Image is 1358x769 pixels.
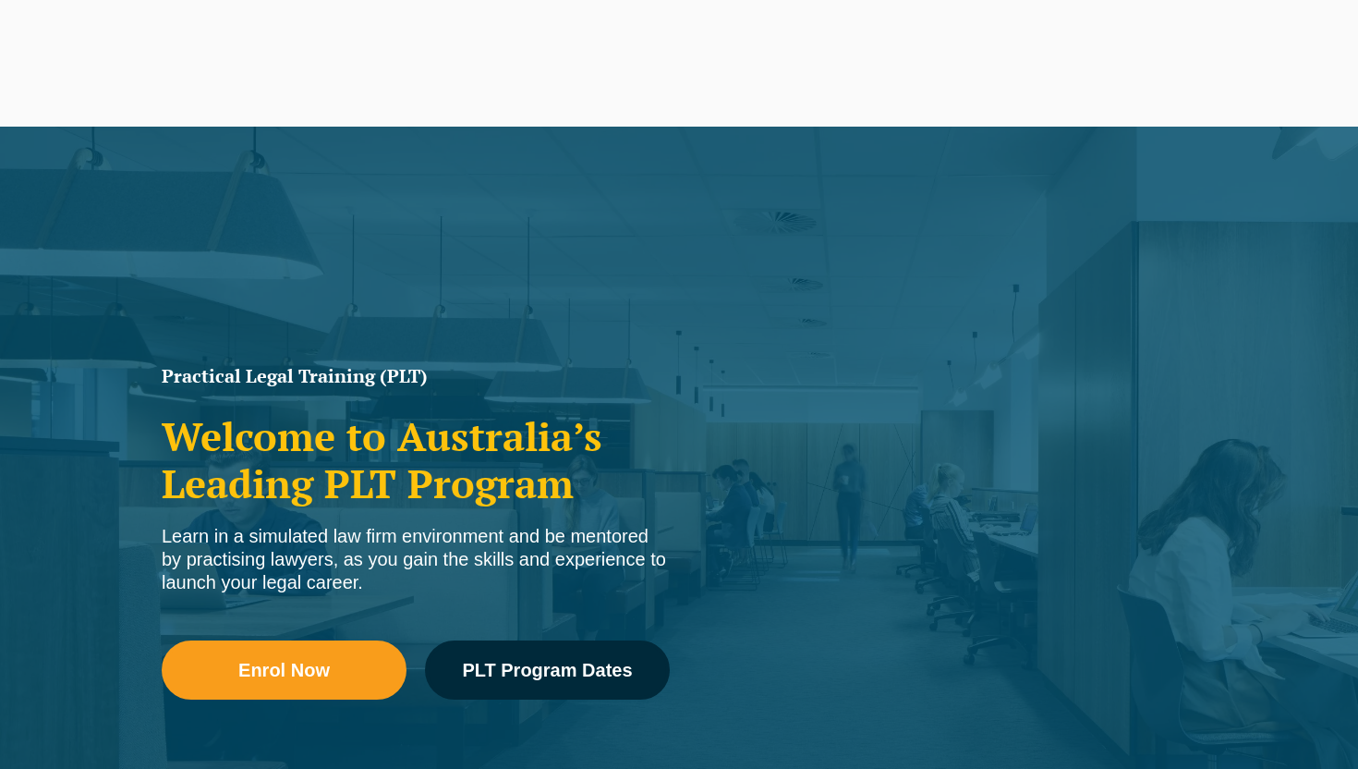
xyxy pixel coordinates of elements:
a: Enrol Now [162,641,406,700]
span: Enrol Now [238,661,330,679]
a: PLT Program Dates [425,641,670,700]
h1: Practical Legal Training (PLT) [162,367,670,385]
div: Learn in a simulated law firm environment and be mentored by practising lawyers, as you gain the ... [162,525,670,594]
span: PLT Program Dates [462,661,632,679]
h2: Welcome to Australia’s Leading PLT Program [162,413,670,507]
